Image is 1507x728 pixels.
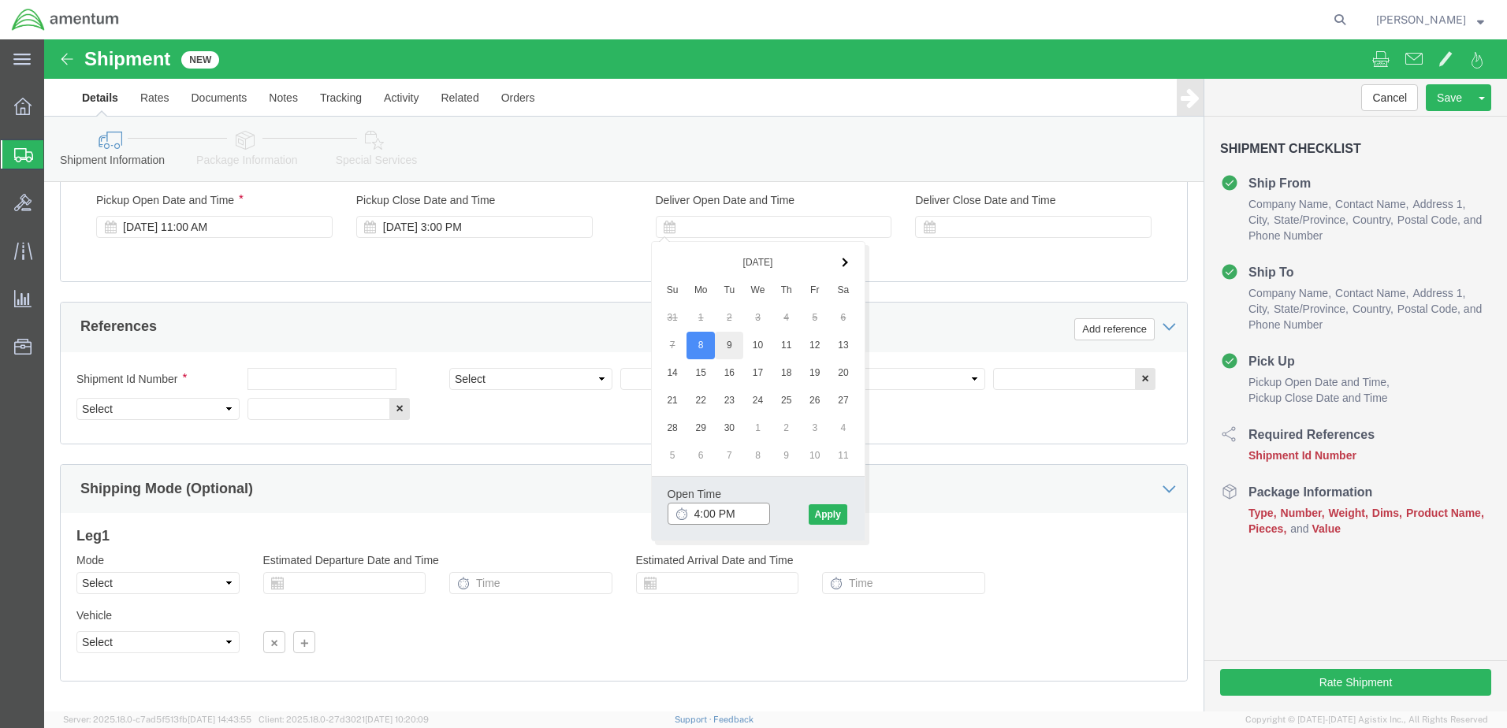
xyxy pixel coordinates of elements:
[188,715,251,724] span: [DATE] 14:43:55
[713,715,753,724] a: Feedback
[63,715,251,724] span: Server: 2025.18.0-c7ad5f513fb
[259,715,429,724] span: Client: 2025.18.0-27d3021
[1245,713,1488,726] span: Copyright © [DATE]-[DATE] Agistix Inc., All Rights Reserved
[1376,11,1466,28] span: Betty Fuller
[11,8,120,32] img: logo
[1375,10,1485,29] button: [PERSON_NAME]
[675,715,714,724] a: Support
[44,39,1507,711] iframe: FS Legacy Container
[365,715,429,724] span: [DATE] 10:20:09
